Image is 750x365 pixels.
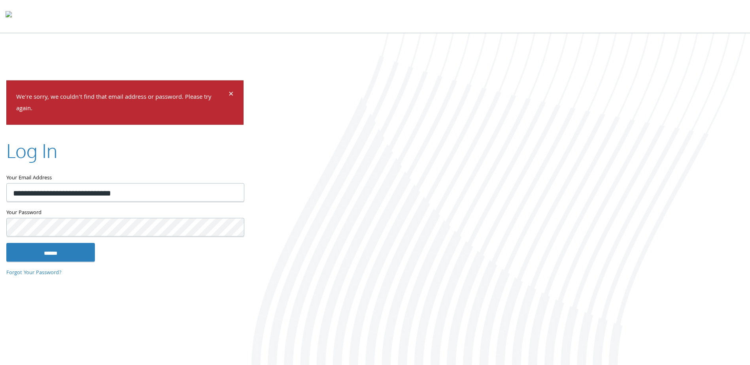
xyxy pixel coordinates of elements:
a: Forgot Your Password? [6,269,62,277]
button: Dismiss alert [229,90,234,100]
p: We're sorry, we couldn't find that email address or password. Please try again. [16,92,227,115]
img: todyl-logo-dark.svg [6,8,12,24]
label: Your Password [6,208,244,218]
h2: Log In [6,137,57,164]
span: × [229,87,234,103]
